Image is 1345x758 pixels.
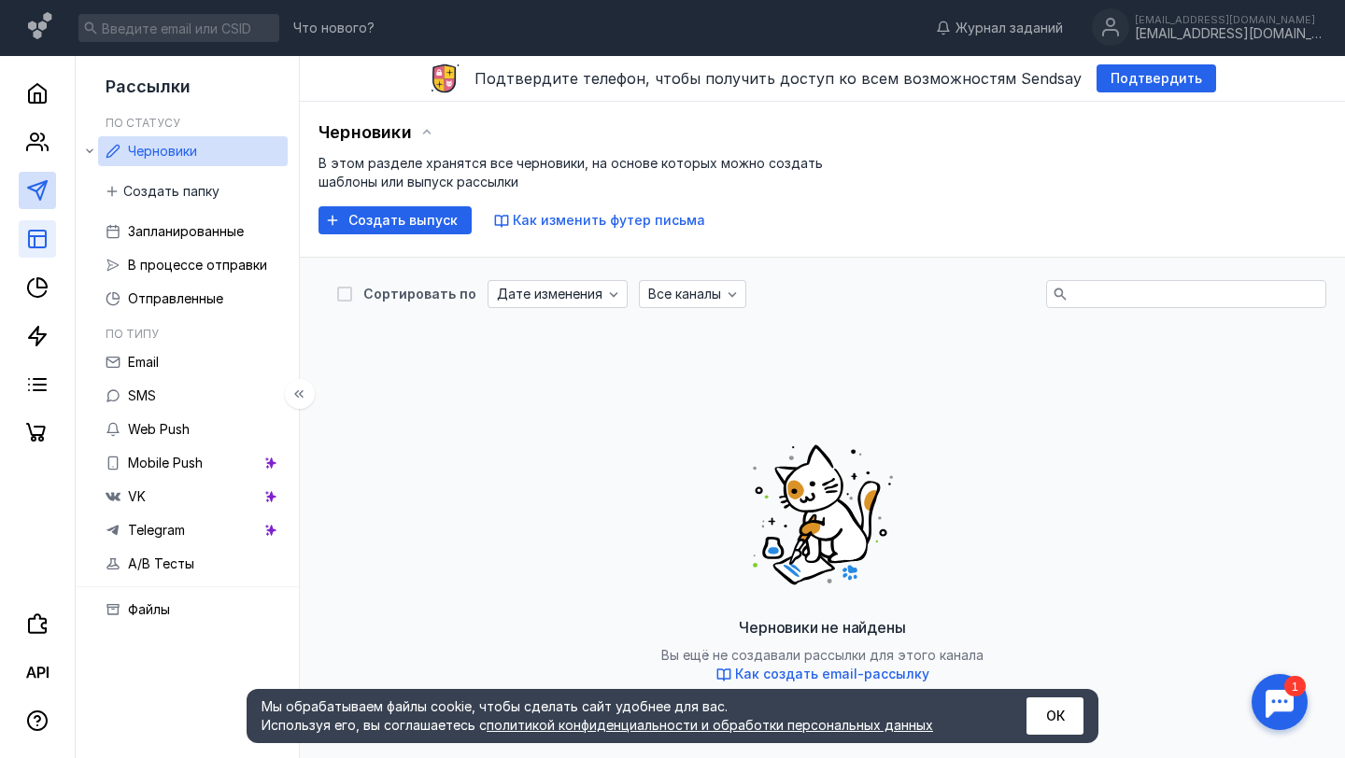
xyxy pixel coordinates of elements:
span: Черновики [128,143,197,159]
a: SMS [98,381,288,411]
button: ОК [1026,697,1083,735]
span: Отправленные [128,290,223,306]
a: Запланированные [98,217,288,246]
a: A/B Тесты [98,549,288,579]
div: Сортировать по [363,288,476,301]
a: Email [98,347,288,377]
button: Дате изменения [488,280,628,308]
input: Введите email или CSID [78,14,279,42]
a: Журнал заданий [927,19,1072,37]
button: Все каналы [639,280,746,308]
button: Как изменить футер письма [494,211,705,230]
span: Создать папку [123,184,219,200]
span: Черновики [319,122,412,142]
span: Рассылки [106,77,191,96]
span: Web Push [128,421,190,437]
button: Создать папку [98,177,229,205]
button: Подтвердить [1097,64,1216,92]
span: Telegram [128,522,185,538]
span: Mobile Push [128,455,203,470]
span: A/B Тесты [128,555,194,571]
h5: По типу [106,327,159,341]
button: Создать выпуск [319,206,472,234]
a: Черновики [98,136,288,166]
span: В процессе отправки [128,257,267,273]
a: Mobile Push [98,448,288,478]
a: Что нового? [284,21,384,35]
span: В этом разделе хранятся все черновики, на основе которых можно создать шаблоны или выпуск рассылки [319,155,823,189]
h5: По статусу [106,116,180,130]
button: Как создать email-рассылку [716,665,929,683]
div: [EMAIL_ADDRESS][DOMAIN_NAME] [1135,14,1322,25]
div: 1 [42,11,64,32]
a: В процессе отправки [98,250,288,280]
a: Web Push [98,414,288,444]
span: Как создать email-рассылку [735,666,929,681]
span: VK [128,488,146,504]
span: Как изменить футер письма [513,212,705,228]
span: SMS [128,387,156,403]
div: Мы обрабатываем файлы cookie, чтобы сделать сайт удобнее для вас. Используя его, вы соглашаетесь c [262,697,981,735]
span: Вы ещё не создавали рассылки для этого канала [661,647,984,683]
span: Дате изменения [497,287,602,302]
a: Telegram [98,515,288,545]
a: VK [98,482,288,512]
span: Все каналы [648,287,721,302]
span: Подтвердите телефон, чтобы получить доступ ко всем возможностям Sendsay [474,69,1082,88]
span: Что нового? [293,21,375,35]
span: Создать выпуск [348,213,458,229]
a: Файлы [98,595,288,625]
span: Черновики не найдены [739,618,905,637]
a: политикой конфиденциальности и обработки персональных данных [487,717,933,733]
a: Отправленные [98,284,288,314]
span: Email [128,354,159,370]
span: Запланированные [128,223,244,239]
span: Файлы [128,601,170,617]
div: [EMAIL_ADDRESS][DOMAIN_NAME] [1135,26,1322,42]
span: Подтвердить [1111,71,1202,87]
span: Журнал заданий [956,19,1063,37]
